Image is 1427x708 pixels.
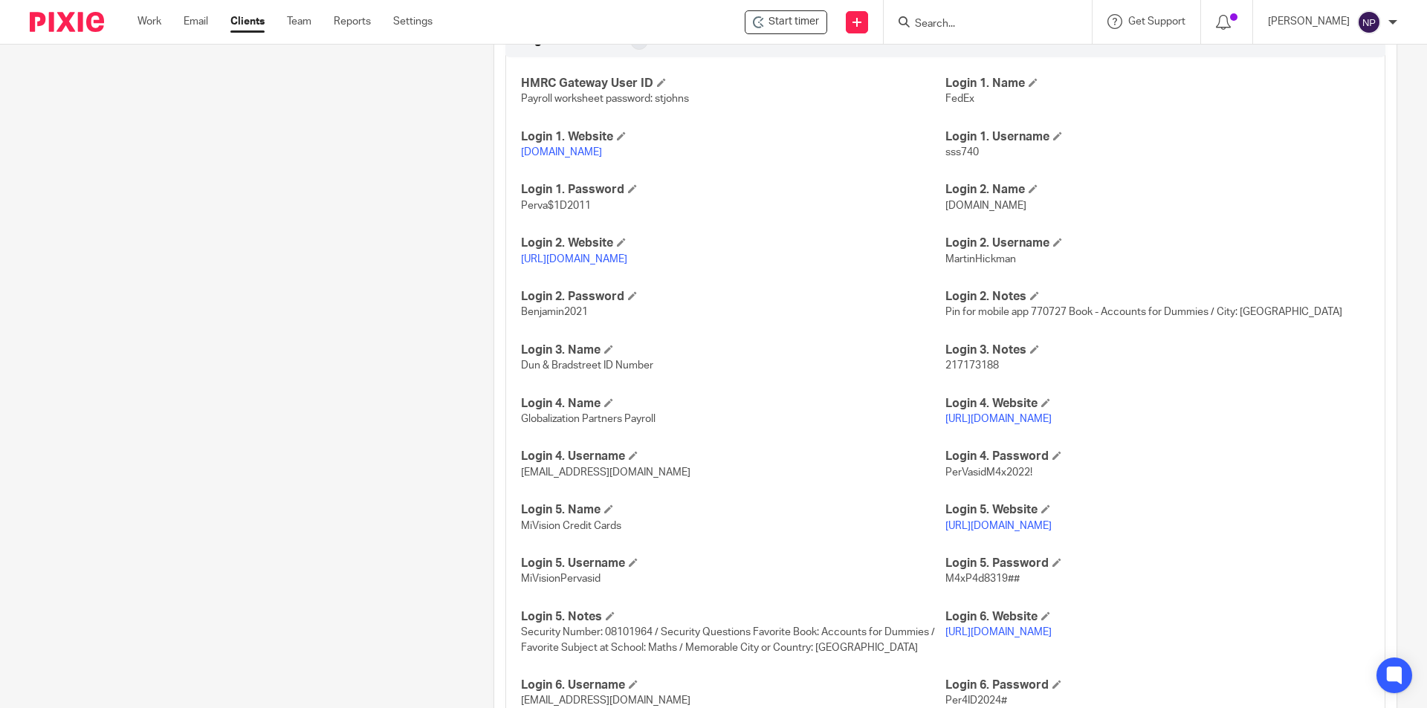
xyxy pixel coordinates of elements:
[521,307,588,317] span: Benjamin2021
[521,627,935,652] span: Security Number: 08101964 / Security Questions Favorite Book: Accounts for Dummies / Favorite Sub...
[768,14,819,30] span: Start timer
[521,342,945,358] h4: Login 3. Name
[945,502,1370,518] h4: Login 5. Website
[1128,16,1185,27] span: Get Support
[137,14,161,29] a: Work
[1357,10,1381,34] img: svg%3E
[945,201,1026,211] span: [DOMAIN_NAME]
[945,695,1007,706] span: Per4ID2024#
[521,360,653,371] span: Dun & Bradstreet ID Number
[945,574,1020,584] span: M4xP4d8319##
[521,147,602,157] a: [DOMAIN_NAME]
[521,695,690,706] span: [EMAIL_ADDRESS][DOMAIN_NAME]
[945,342,1370,358] h4: Login 3. Notes
[230,14,265,29] a: Clients
[945,289,1370,305] h4: Login 2. Notes
[945,129,1370,145] h4: Login 1. Username
[945,678,1370,693] h4: Login 6. Password
[521,502,945,518] h4: Login 5. Name
[521,236,945,251] h4: Login 2. Website
[334,14,371,29] a: Reports
[521,449,945,464] h4: Login 4. Username
[945,521,1052,531] a: [URL][DOMAIN_NAME]
[945,94,974,104] span: FedEx
[521,201,591,211] span: Perva$1D2011
[945,467,1032,478] span: PerVasidM4x2022!
[521,396,945,412] h4: Login 4. Name
[945,414,1052,424] a: [URL][DOMAIN_NAME]
[521,289,945,305] h4: Login 2. Password
[521,521,621,531] span: MiVision Credit Cards
[521,129,945,145] h4: Login 1. Website
[945,396,1370,412] h4: Login 4. Website
[521,574,601,584] span: MiVisionPervasid
[945,236,1370,251] h4: Login 2. Username
[945,254,1016,264] span: MartinHickman
[521,254,627,264] a: [URL][DOMAIN_NAME]
[1268,14,1350,29] p: [PERSON_NAME]
[184,14,208,29] a: Email
[945,360,999,371] span: 217173188
[393,14,433,29] a: Settings
[945,147,979,157] span: sss740
[521,94,689,104] span: Payroll worksheet password: stjohns
[30,12,104,32] img: Pixie
[945,76,1370,91] h4: Login 1. Name
[521,76,945,91] h4: HMRC Gateway User ID
[521,414,656,424] span: Globalization Partners Payroll
[745,10,827,34] div: Pervasid Limited
[913,18,1047,31] input: Search
[945,609,1370,625] h4: Login 6. Website
[945,556,1370,571] h4: Login 5. Password
[521,556,945,571] h4: Login 5. Username
[521,467,690,478] span: [EMAIL_ADDRESS][DOMAIN_NAME]
[521,609,945,625] h4: Login 5. Notes
[945,307,1342,317] span: Pin for mobile app 770727 Book - Accounts for Dummies / City: [GEOGRAPHIC_DATA]
[945,627,1052,637] a: [URL][DOMAIN_NAME]
[521,678,945,693] h4: Login 6. Username
[945,449,1370,464] h4: Login 4. Password
[521,182,945,198] h4: Login 1. Password
[945,182,1370,198] h4: Login 2. Name
[287,14,311,29] a: Team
